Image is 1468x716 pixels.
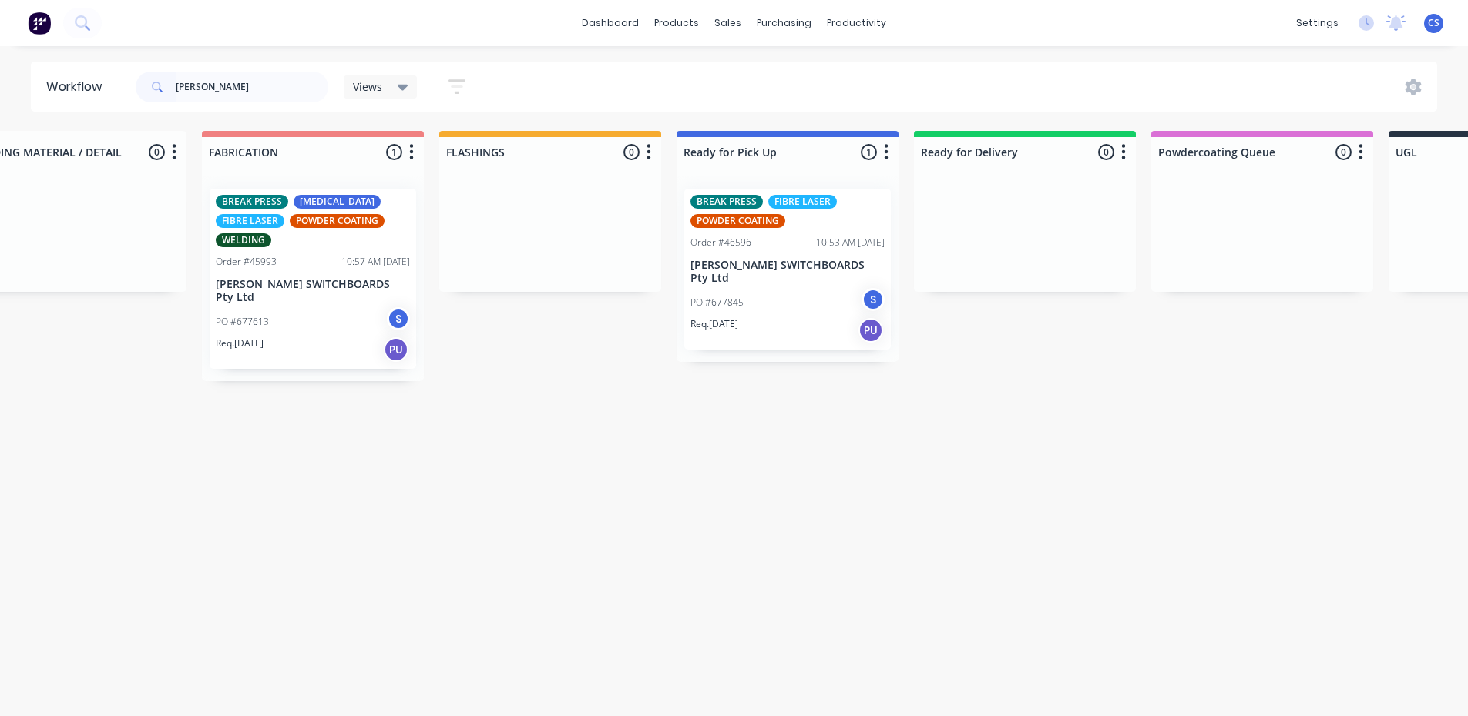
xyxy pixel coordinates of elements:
[1288,12,1346,35] div: settings
[216,214,284,228] div: FIBRE LASER
[353,79,382,95] span: Views
[574,12,647,35] a: dashboard
[816,236,885,249] div: 10:53 AM [DATE]
[176,72,328,102] input: Search for orders...
[690,236,751,249] div: Order #46596
[46,78,109,96] div: Workflow
[294,195,381,209] div: [MEDICAL_DATA]
[1428,16,1439,30] span: CS
[341,255,410,269] div: 10:57 AM [DATE]
[28,12,51,35] img: Factory
[690,317,738,331] p: Req. [DATE]
[290,214,385,228] div: POWDER COATING
[647,12,707,35] div: products
[384,337,408,362] div: PU
[216,315,269,329] p: PO #677613
[819,12,894,35] div: productivity
[707,12,749,35] div: sales
[216,195,288,209] div: BREAK PRESS
[858,318,883,343] div: PU
[862,288,885,311] div: S
[216,255,277,269] div: Order #45993
[690,214,785,228] div: POWDER COATING
[216,233,271,247] div: WELDING
[749,12,819,35] div: purchasing
[768,195,837,209] div: FIBRE LASER
[216,336,264,350] p: Req. [DATE]
[210,189,416,369] div: BREAK PRESS[MEDICAL_DATA]FIBRE LASERPOWDER COATINGWELDINGOrder #4599310:57 AM [DATE][PERSON_NAME]...
[684,189,891,350] div: BREAK PRESSFIBRE LASERPOWDER COATINGOrder #4659610:53 AM [DATE][PERSON_NAME] SWITCHBOARDS Pty Ltd...
[690,259,885,285] p: [PERSON_NAME] SWITCHBOARDS Pty Ltd
[690,195,763,209] div: BREAK PRESS
[690,296,744,309] p: PO #677845
[387,307,410,330] div: S
[216,278,410,304] p: [PERSON_NAME] SWITCHBOARDS Pty Ltd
